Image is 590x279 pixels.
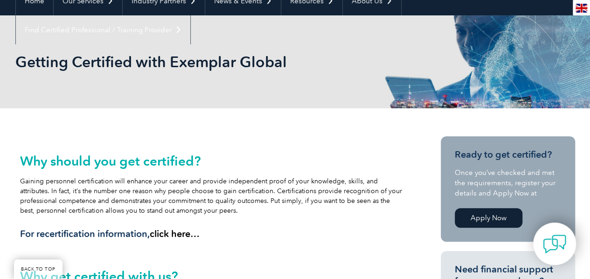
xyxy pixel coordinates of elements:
img: en [576,4,587,13]
a: Find Certified Professional / Training Provider [16,15,190,44]
h1: Getting Certified with Exemplar Global [15,53,374,71]
h2: Why should you get certified? [20,153,403,168]
a: Apply Now [455,208,522,228]
div: Gaining personnel certification will enhance your career and provide independent proof of your kn... [20,153,403,240]
h3: For recertification information, [20,228,403,240]
h3: Ready to get certified? [455,149,561,160]
a: click here… [150,228,200,239]
img: contact-chat.png [543,232,566,256]
a: BACK TO TOP [14,259,62,279]
p: Once you’ve checked and met the requirements, register your details and Apply Now at [455,167,561,198]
